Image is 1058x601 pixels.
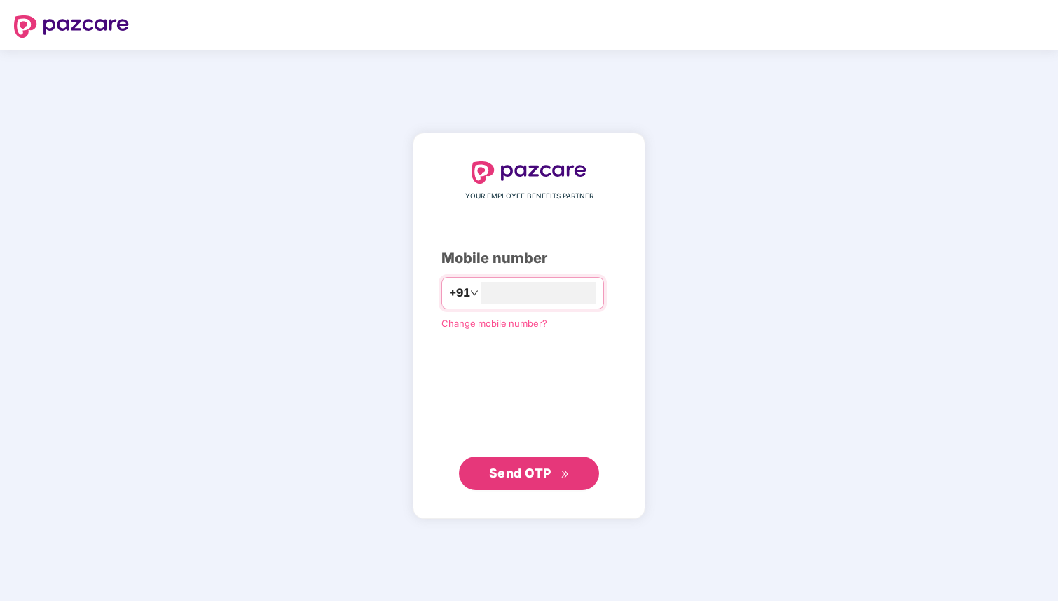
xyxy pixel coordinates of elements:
[472,161,586,184] img: logo
[459,457,599,490] button: Send OTPdouble-right
[449,284,470,302] span: +91
[470,289,479,297] span: down
[489,466,551,480] span: Send OTP
[561,470,570,479] span: double-right
[441,248,617,269] div: Mobile number
[465,191,593,202] span: YOUR EMPLOYEE BENEFITS PARTNER
[14,15,129,38] img: logo
[441,318,547,329] a: Change mobile number?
